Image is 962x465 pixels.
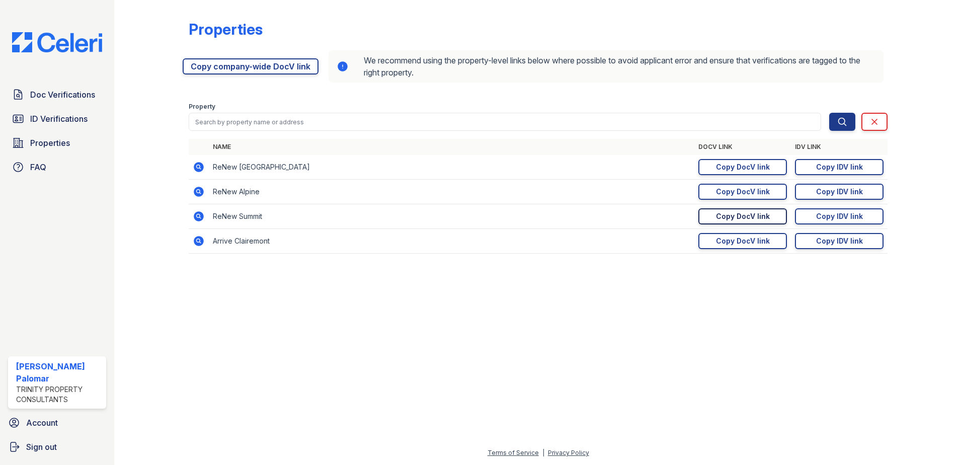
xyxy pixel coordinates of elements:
a: Copy DocV link [698,233,787,249]
div: | [542,449,544,456]
div: Properties [189,20,263,38]
td: Arrive Clairemont [209,229,694,254]
a: Copy company-wide DocV link [183,58,318,74]
div: Copy IDV link [816,162,863,172]
a: Copy IDV link [795,159,884,175]
a: Account [4,413,110,433]
span: Account [26,417,58,429]
div: Copy DocV link [716,162,770,172]
input: Search by property name or address [189,113,821,131]
a: FAQ [8,157,106,177]
a: Properties [8,133,106,153]
div: [PERSON_NAME] Palomar [16,360,102,384]
div: Copy IDV link [816,236,863,246]
a: ID Verifications [8,109,106,129]
div: Copy DocV link [716,211,770,221]
div: We recommend using the property-level links below where possible to avoid applicant error and ens... [329,50,884,83]
a: Copy IDV link [795,233,884,249]
a: Copy IDV link [795,208,884,224]
label: Property [189,103,215,111]
th: IDV Link [791,139,888,155]
td: ReNew Alpine [209,180,694,204]
th: Name [209,139,694,155]
a: Privacy Policy [548,449,589,456]
div: Copy DocV link [716,187,770,197]
a: Copy DocV link [698,184,787,200]
div: Copy IDV link [816,211,863,221]
img: CE_Logo_Blue-a8612792a0a2168367f1c8372b55b34899dd931a85d93a1a3d3e32e68fde9ad4.png [4,32,110,52]
span: Sign out [26,441,57,453]
span: ID Verifications [30,113,88,125]
span: Properties [30,137,70,149]
span: Doc Verifications [30,89,95,101]
a: Doc Verifications [8,85,106,105]
a: Terms of Service [488,449,539,456]
div: Copy DocV link [716,236,770,246]
a: Copy DocV link [698,159,787,175]
th: DocV Link [694,139,791,155]
td: ReNew [GEOGRAPHIC_DATA] [209,155,694,180]
a: Copy IDV link [795,184,884,200]
span: FAQ [30,161,46,173]
a: Copy DocV link [698,208,787,224]
div: Copy IDV link [816,187,863,197]
td: ReNew Summit [209,204,694,229]
div: Trinity Property Consultants [16,384,102,405]
a: Sign out [4,437,110,457]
